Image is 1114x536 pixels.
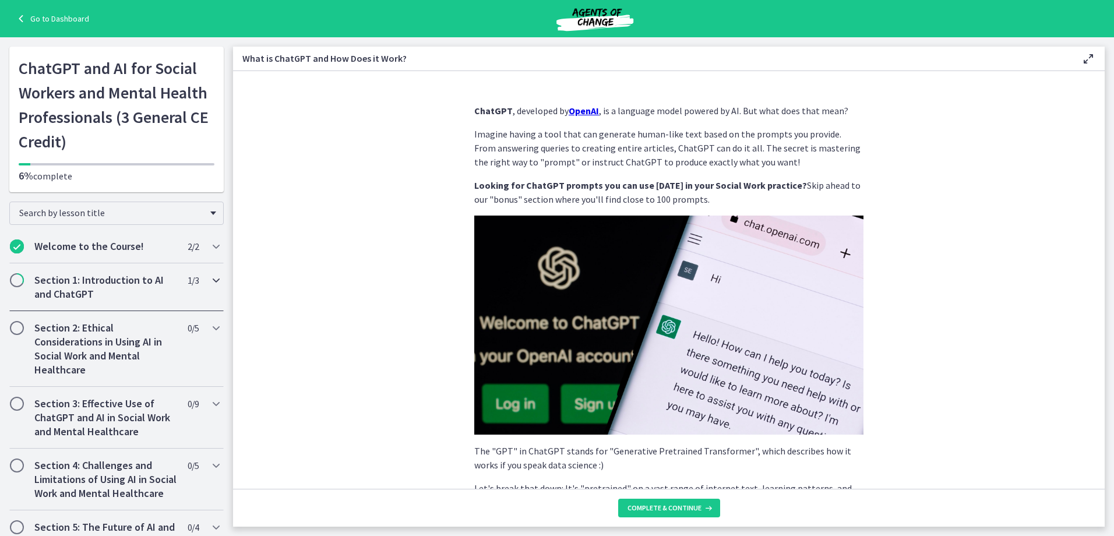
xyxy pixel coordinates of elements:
p: complete [19,169,214,183]
a: Go to Dashboard [14,12,89,26]
span: 1 / 3 [188,273,199,287]
p: The "GPT" in ChatGPT stands for "Generative Pretrained Transformer", which describes how it works... [474,444,863,472]
a: OpenAI [569,105,599,117]
h1: ChatGPT and AI for Social Workers and Mental Health Professionals (3 General CE Credit) [19,56,214,154]
button: Complete & continue [618,499,720,517]
i: Completed [10,239,24,253]
span: 0 / 5 [188,459,199,472]
div: Search by lesson title [9,202,224,225]
p: Skip ahead to our "bonus" section where you'll find close to 100 prompts. [474,178,863,206]
span: 0 / 9 [188,397,199,411]
span: 0 / 4 [188,520,199,534]
img: 1687710248919.jpg [474,216,863,435]
strong: ChatGPT [474,105,513,117]
h2: Section 4: Challenges and Limitations of Using AI in Social Work and Mental Healthcare [34,459,177,500]
span: 0 / 5 [188,321,199,335]
span: Search by lesson title [19,207,205,218]
span: 6% [19,169,33,182]
h2: Section 3: Effective Use of ChatGPT and AI in Social Work and Mental Healthcare [34,397,177,439]
span: Complete & continue [627,503,701,513]
p: , developed by , is a language model powered by AI. But what does that mean? [474,104,863,118]
h3: What is ChatGPT and How Does it Work? [242,51,1063,65]
img: Agents of Change Social Work Test Prep [525,5,665,33]
h2: Section 2: Ethical Considerations in Using AI in Social Work and Mental Healthcare [34,321,177,377]
p: Imagine having a tool that can generate human-like text based on the prompts you provide. From an... [474,127,863,169]
p: Let's break that down: It's "pretrained" on a vast range of internet text, learning patterns, and... [474,481,863,523]
h2: Welcome to the Course! [34,239,177,253]
h2: Section 1: Introduction to AI and ChatGPT [34,273,177,301]
span: 2 / 2 [188,239,199,253]
strong: Looking for ChatGPT prompts you can use [DATE] in your Social Work practice? [474,179,807,191]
